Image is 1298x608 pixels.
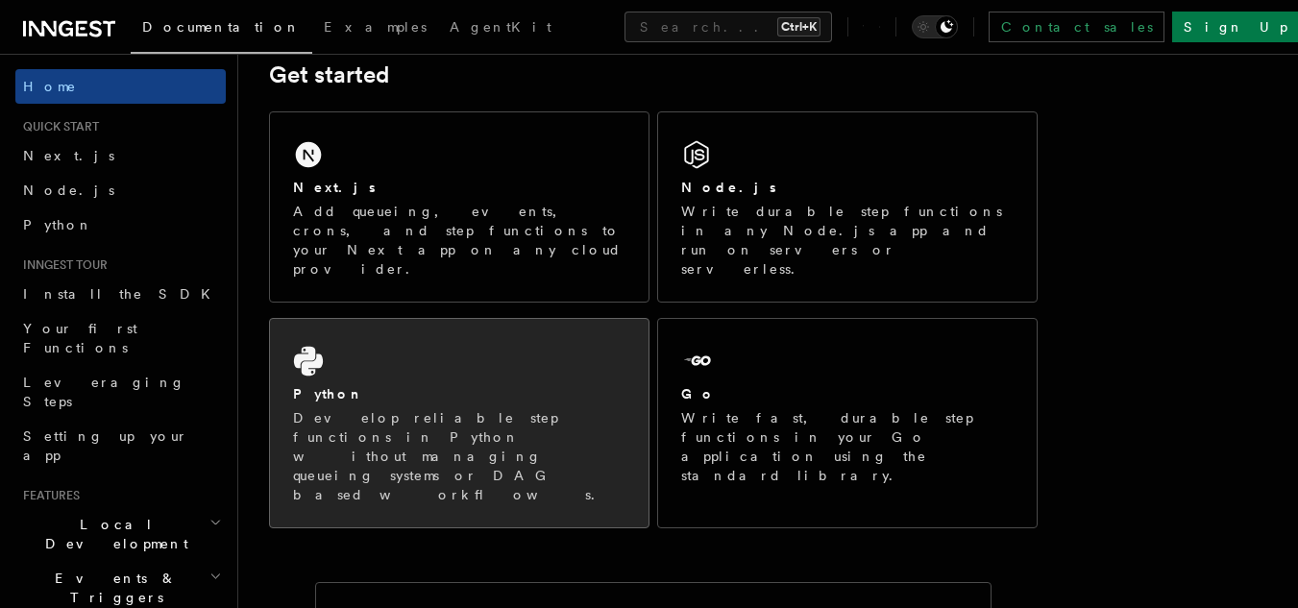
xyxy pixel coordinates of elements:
[912,15,958,38] button: Toggle dark mode
[15,69,226,104] a: Home
[23,428,188,463] span: Setting up your app
[15,311,226,365] a: Your first Functions
[23,77,77,96] span: Home
[15,488,80,503] span: Features
[15,569,209,607] span: Events & Triggers
[15,173,226,207] a: Node.js
[15,257,108,273] span: Inngest tour
[657,318,1038,528] a: GoWrite fast, durable step functions in your Go application using the standard library.
[269,111,649,303] a: Next.jsAdd queueing, events, crons, and step functions to your Next app on any cloud provider.
[681,178,776,197] h2: Node.js
[15,119,99,134] span: Quick start
[293,178,376,197] h2: Next.js
[989,12,1164,42] a: Contact sales
[312,6,438,52] a: Examples
[15,277,226,311] a: Install the SDK
[293,408,625,504] p: Develop reliable step functions in Python without managing queueing systems or DAG based workflows.
[23,217,93,232] span: Python
[131,6,312,54] a: Documentation
[269,61,389,88] a: Get started
[15,207,226,242] a: Python
[23,148,114,163] span: Next.js
[15,507,226,561] button: Local Development
[777,17,820,36] kbd: Ctrl+K
[15,419,226,473] a: Setting up your app
[15,365,226,419] a: Leveraging Steps
[269,318,649,528] a: PythonDevelop reliable step functions in Python without managing queueing systems or DAG based wo...
[681,202,1014,279] p: Write durable step functions in any Node.js app and run on servers or serverless.
[681,408,1014,485] p: Write fast, durable step functions in your Go application using the standard library.
[23,182,114,198] span: Node.js
[23,375,185,409] span: Leveraging Steps
[23,321,137,355] span: Your first Functions
[681,384,716,403] h2: Go
[657,111,1038,303] a: Node.jsWrite durable step functions in any Node.js app and run on servers or serverless.
[293,384,364,403] h2: Python
[142,19,301,35] span: Documentation
[293,202,625,279] p: Add queueing, events, crons, and step functions to your Next app on any cloud provider.
[324,19,427,35] span: Examples
[23,286,222,302] span: Install the SDK
[15,515,209,553] span: Local Development
[438,6,563,52] a: AgentKit
[15,138,226,173] a: Next.js
[625,12,832,42] button: Search...Ctrl+K
[450,19,551,35] span: AgentKit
